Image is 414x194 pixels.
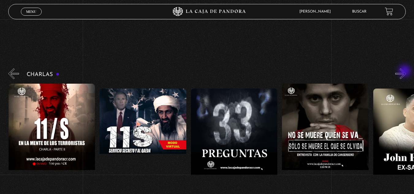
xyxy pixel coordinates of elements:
[63,2,366,12] p: Categorías de videos:
[24,15,38,19] span: Cerrar
[385,7,393,16] a: View your shopping cart
[352,10,367,13] a: Buscar
[8,68,19,79] button: Previous
[27,72,59,78] h3: Charlas
[395,68,406,79] button: Next
[26,10,36,13] span: Menu
[296,10,337,13] span: [PERSON_NAME]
